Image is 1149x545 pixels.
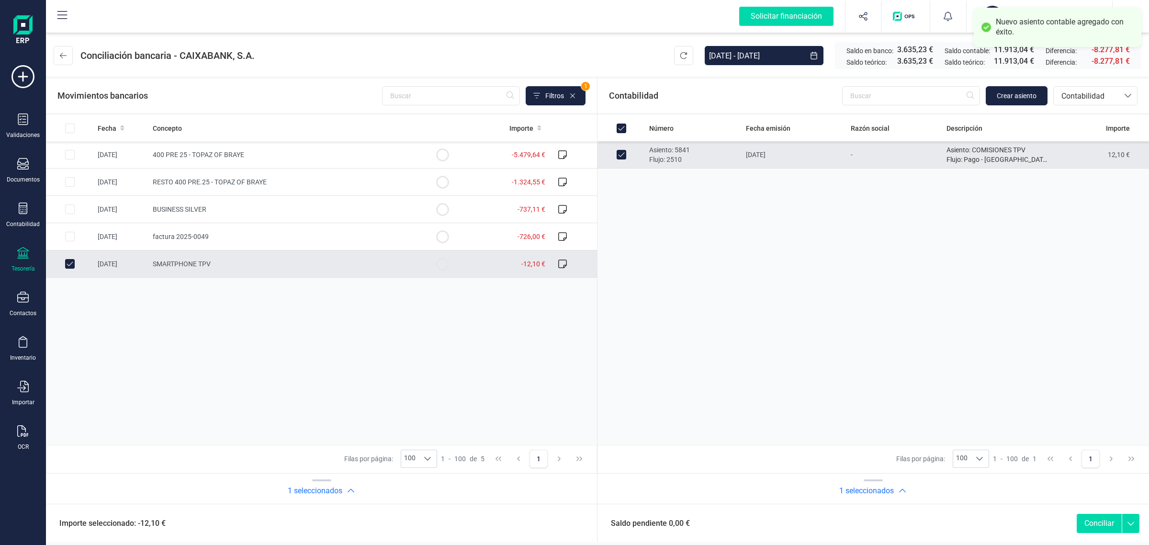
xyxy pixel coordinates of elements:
[746,124,790,133] span: Fecha emisión
[1041,450,1059,468] button: First Page
[153,124,182,133] span: Concepto
[153,233,209,240] span: factura 2025-0049
[512,178,545,186] span: -1.324,55 €
[65,204,75,214] div: Row Selected e4ad0654-8a96-4847-95d3-aeb0b9c29a8b
[946,124,982,133] span: Descripción
[441,454,484,464] div: -
[481,454,484,464] span: 5
[509,450,528,468] button: Previous Page
[153,205,206,213] span: BUSINESS SILVER
[57,89,148,102] span: Movimientos bancarios
[649,145,738,155] p: Asiento: 5841
[6,131,40,139] div: Validaciones
[288,485,342,497] h2: 1 seleccionados
[48,518,166,529] span: Importe seleccionado: -12,10 €
[1092,44,1130,56] span: -8.277,81 €
[18,443,29,451] div: OCR
[1122,450,1140,468] button: Last Page
[893,11,918,21] img: Logo de OPS
[804,46,823,65] button: Choose Date
[1033,454,1036,464] span: 1
[994,44,1034,56] span: 11.913,04 €
[153,178,267,186] span: RESTO 400 PRE.25 - TOPAZ OF BRAYE
[897,44,933,56] span: 3.635,23 €
[842,86,980,105] input: Buscar
[94,169,149,196] td: [DATE]
[12,398,34,406] div: Importar
[896,450,989,468] div: Filas por página:
[945,57,985,67] span: Saldo teórico:
[65,232,75,241] div: Row Selected ce95d2d1-f43a-4864-b50c-ef61b2b68947
[649,124,674,133] span: Número
[581,82,590,91] span: 1
[1081,450,1100,468] button: Page 1
[728,1,845,32] button: Solicitar financiación
[65,177,75,187] div: Row Selected ab306bb9-11ac-4902-869b-6ddec06bc473
[1053,141,1149,169] td: 12,10 €
[839,485,894,497] h2: 1 seleccionados
[518,205,545,213] span: -737,11 €
[344,450,437,468] div: Filas por página:
[847,141,943,169] td: -
[454,454,466,464] span: 100
[10,309,36,317] div: Contactos
[887,1,924,32] button: Logo de OPS
[94,141,149,169] td: [DATE]
[153,151,244,159] span: 400 PRE 25 - TOPAZ OF BRAYE
[846,57,887,67] span: Saldo teórico:
[65,259,75,269] div: Row Unselected 67a5deeb-370a-4479-81a9-f14140c1c9e3
[98,124,116,133] span: Fecha
[153,260,211,268] span: SMARTPHONE TPV
[13,15,33,46] img: Logo Finanedi
[80,49,255,62] span: Conciliación bancaria - CAIXABANK, S.A.
[649,155,738,164] p: Flujo: 2510
[846,46,893,56] span: Saldo en banco:
[1006,454,1018,464] span: 100
[550,450,568,468] button: Next Page
[1061,450,1080,468] button: Previous Page
[1046,46,1077,56] span: Diferencia:
[521,260,545,268] span: -12,10 €
[978,1,1101,32] button: COCOMMERCIAL ENTERPRISE GREEN SL[PERSON_NAME]
[609,89,658,102] span: Contabilidad
[6,220,40,228] div: Contabilidad
[382,86,520,105] input: Buscar
[1106,124,1130,133] span: Importe
[518,233,545,240] span: -726,00 €
[526,86,586,105] button: Filtros
[993,454,1036,464] div: -
[401,450,418,467] span: 100
[897,56,933,67] span: 3.635,23 €
[509,124,533,133] span: Importe
[739,7,834,26] div: Solicitar financiación
[529,450,548,468] button: Page 1
[65,150,75,159] div: Row Selected d7bf26db-ef09-443c-ac9f-550279a351ef
[570,450,588,468] button: Last Page
[1022,454,1029,464] span: de
[945,46,990,56] span: Saldo contable:
[11,265,35,272] div: Tesorería
[617,150,626,159] div: Row Unselected 1b1a9911-7097-4005-9539-256953b51746
[1092,56,1130,67] span: -8.277,81 €
[94,196,149,223] td: [DATE]
[986,86,1048,105] button: Crear asiento
[599,518,690,529] span: Saldo pendiente 0,00 €
[851,124,890,133] span: Razón social
[512,151,545,159] span: -5.479,64 €
[994,56,1034,67] span: 11.913,04 €
[10,354,36,362] div: Inventario
[545,91,564,101] span: Filtros
[470,454,477,464] span: de
[65,124,75,133] div: All items unselected
[617,124,626,133] div: All items selected
[742,141,846,169] td: [DATE]
[1077,514,1122,533] button: Conciliar
[1046,57,1077,67] span: Diferencia:
[7,176,40,183] div: Documentos
[953,450,970,467] span: 100
[982,6,1003,27] div: CO
[94,223,149,250] td: [DATE]
[993,454,997,464] span: 1
[1058,91,1115,102] span: Contabilidad
[94,250,149,278] td: [DATE]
